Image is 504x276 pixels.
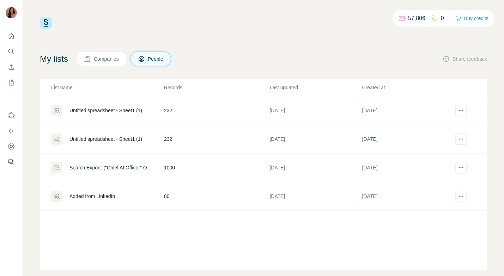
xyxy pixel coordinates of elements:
button: Dashboard [6,140,17,153]
span: People [148,55,164,62]
button: My lists [6,76,17,89]
button: actions [455,105,467,116]
td: 232 [164,96,269,125]
button: actions [455,191,467,202]
td: 232 [164,125,269,154]
p: 0 [441,14,444,23]
img: Surfe Logo [40,17,52,29]
h4: My lists [40,53,68,65]
button: Quick start [6,30,17,42]
td: [DATE] [362,154,454,182]
button: actions [455,162,467,173]
span: Companies [94,55,120,62]
div: Untitled spreadsheet - Sheet1 (1) [69,107,142,114]
button: Buy credits [456,13,488,23]
td: [DATE] [362,96,454,125]
p: List name [51,84,163,91]
div: Untitled spreadsheet - Sheet1 (1) [69,136,142,143]
div: Added from LinkedIn [69,193,115,200]
button: Use Surfe on LinkedIn [6,109,17,122]
img: Avatar [6,7,17,18]
td: [DATE] [269,182,362,211]
p: Last updated [269,84,361,91]
button: actions [455,133,467,145]
p: 57,806 [408,14,425,23]
td: [DATE] [269,154,362,182]
button: Share feedback [443,55,487,62]
button: Feedback [6,156,17,168]
button: Use Surfe API [6,125,17,137]
td: 1000 [164,154,269,182]
button: Enrich CSV [6,61,17,73]
td: 80 [164,182,269,211]
td: [DATE] [362,182,454,211]
p: Records [164,84,269,91]
td: [DATE] [269,96,362,125]
button: Search [6,45,17,58]
p: Created at [362,84,454,91]
div: Search Export: ("Chief AI Officer" OR "Chief Artificial Intelligence Officer" OR "Chief Data Offi... [69,164,152,171]
td: [DATE] [269,125,362,154]
td: [DATE] [362,125,454,154]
